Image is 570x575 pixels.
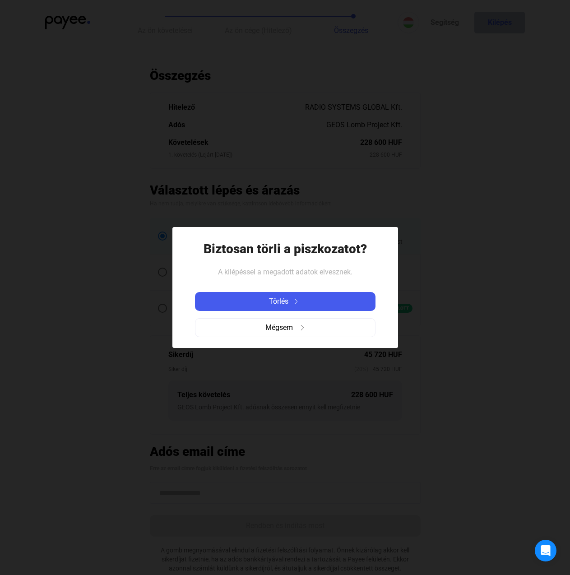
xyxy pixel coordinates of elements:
span: Mégsem [265,322,293,333]
div: Open Intercom Messenger [535,540,556,561]
h1: Biztosan törli a piszkozatot? [204,241,367,257]
button: Törlésarrow-right-white [195,292,375,311]
span: A kilépéssel a megadott adatok elvesznek. [218,268,352,276]
img: arrow-right-white [291,299,301,304]
button: Mégsemarrow-right-grey [195,318,375,337]
span: Törlés [269,296,288,307]
img: arrow-right-grey [300,325,305,330]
